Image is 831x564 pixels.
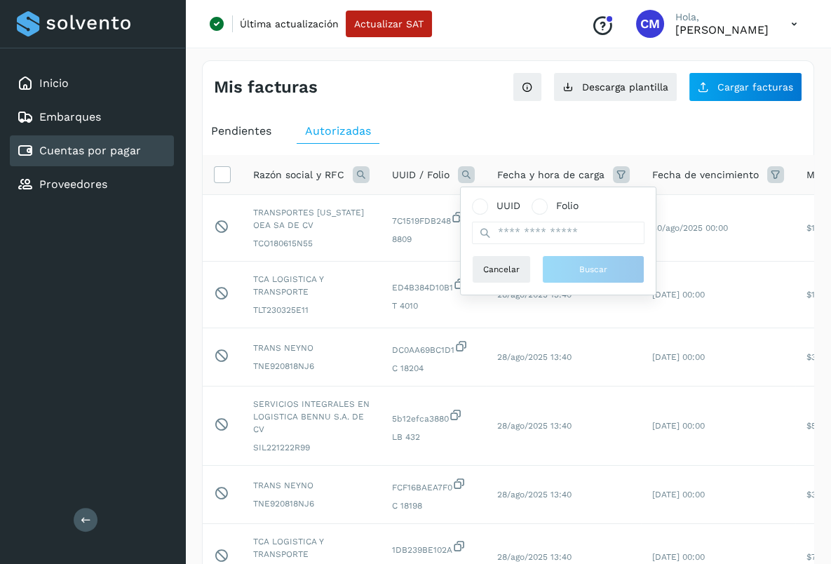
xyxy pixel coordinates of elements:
[392,431,475,443] span: LB 432
[253,535,370,560] span: TCA LOGISTICA Y TRANSPORTE
[39,144,141,157] a: Cuentas por pagar
[253,360,370,372] span: TNE920818NJ6
[305,124,371,137] span: Autorizadas
[392,499,475,512] span: C 18198
[392,539,475,556] span: 1DB239BE102A
[211,124,271,137] span: Pendientes
[652,421,705,431] span: [DATE] 00:00
[652,352,705,362] span: [DATE] 00:00
[392,408,475,425] span: 5b12efca3880
[675,11,769,23] p: Hola,
[392,300,475,312] span: T 4010
[392,277,475,294] span: ED4B384D10B1
[689,72,802,102] button: Cargar facturas
[497,552,572,562] span: 28/ago/2025 13:40
[253,479,370,492] span: TRANS NEYNO
[392,340,475,356] span: DC0AA69BC1D1
[392,168,450,182] span: UUID / Folio
[717,82,793,92] span: Cargar facturas
[253,304,370,316] span: TLT230325E11
[39,177,107,191] a: Proveedores
[553,72,677,102] button: Descarga plantilla
[497,168,604,182] span: Fecha y hora de carga
[392,477,475,494] span: FCF16BAEA7F0
[582,82,668,92] span: Descarga plantilla
[652,490,705,499] span: [DATE] 00:00
[253,342,370,354] span: TRANS NEYNO
[253,206,370,231] span: TRANSPORTES [US_STATE] OEA SA DE CV
[214,77,318,98] h4: Mis facturas
[652,223,728,233] span: 30/ago/2025 00:00
[10,169,174,200] div: Proveedores
[392,210,475,227] span: 7C1519FDB248
[10,102,174,133] div: Embarques
[652,552,705,562] span: [DATE] 00:00
[253,168,344,182] span: Razón social y RFC
[346,11,432,37] button: Actualizar SAT
[392,362,475,375] span: C 18204
[240,18,339,30] p: Última actualización
[10,135,174,166] div: Cuentas por pagar
[39,76,69,90] a: Inicio
[497,490,572,499] span: 28/ago/2025 13:40
[253,441,370,454] span: SIL221222R99
[10,68,174,99] div: Inicio
[675,23,769,36] p: Cynthia Mendoza
[497,352,572,362] span: 28/ago/2025 13:40
[652,168,759,182] span: Fecha de vencimiento
[652,290,705,300] span: [DATE] 00:00
[253,273,370,298] span: TCA LOGISTICA Y TRANSPORTE
[354,19,424,29] span: Actualizar SAT
[253,497,370,510] span: TNE920818NJ6
[253,237,370,250] span: TCO180615N55
[253,398,370,436] span: SERVICIOS INTEGRALES EN LOGISTICA BENNU S.A. DE CV
[497,421,572,431] span: 28/ago/2025 13:40
[39,110,101,123] a: Embarques
[392,233,475,246] span: 8809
